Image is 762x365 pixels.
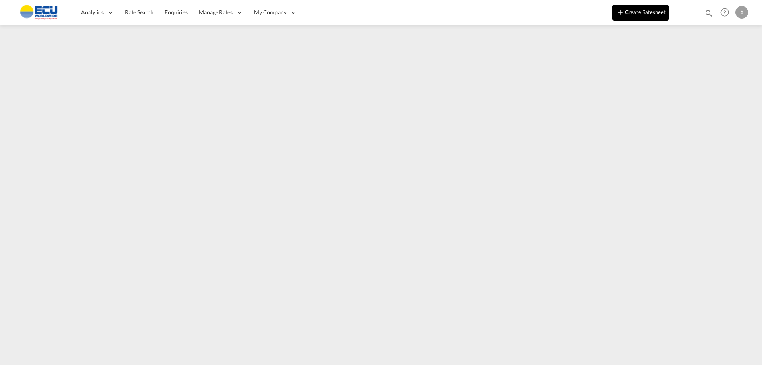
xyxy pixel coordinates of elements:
md-icon: icon-magnify [704,9,713,17]
span: Help [718,6,731,19]
div: A [735,6,748,19]
img: 6cccb1402a9411edb762cf9624ab9cda.png [12,4,65,21]
span: Analytics [81,8,104,16]
div: Help [718,6,735,20]
span: Enquiries [165,9,188,15]
md-icon: icon-plus 400-fg [616,7,625,17]
button: icon-plus 400-fgCreate Ratesheet [612,5,669,21]
span: Rate Search [125,9,154,15]
div: icon-magnify [704,9,713,21]
span: My Company [254,8,287,16]
span: Manage Rates [199,8,233,16]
